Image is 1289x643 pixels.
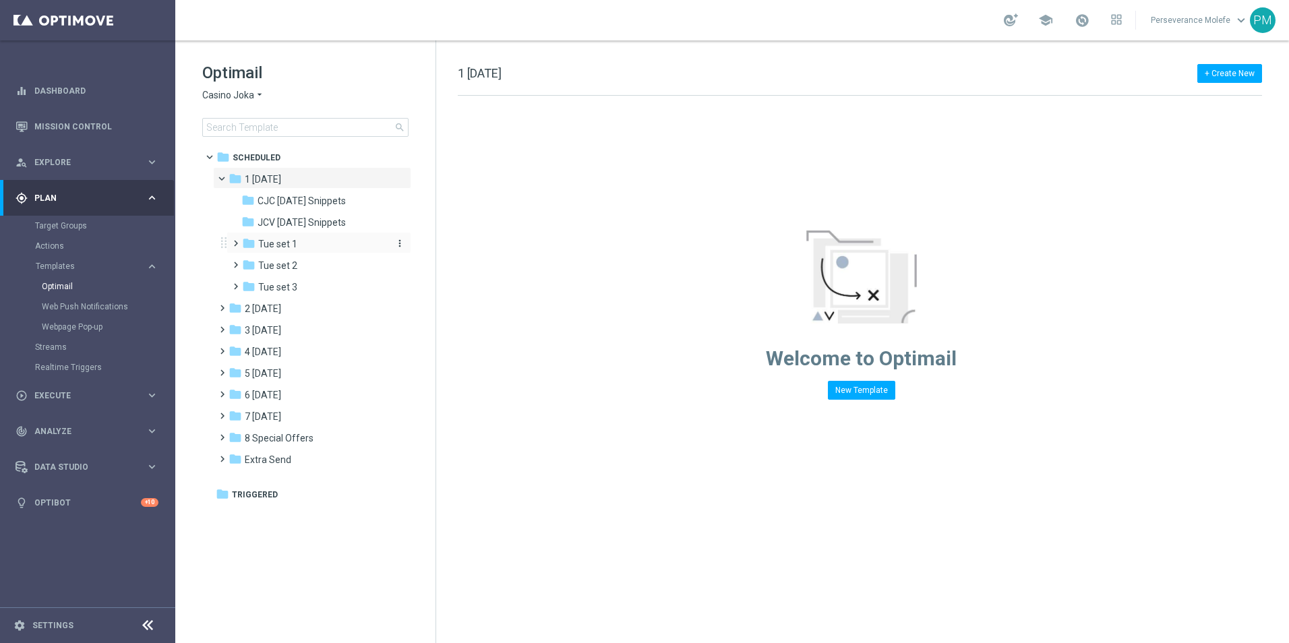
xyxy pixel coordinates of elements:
[392,237,405,250] button: more_vert
[15,86,159,96] button: equalizer Dashboard
[245,346,281,358] span: 4 Friday
[35,216,174,236] div: Target Groups
[394,122,405,133] span: search
[229,452,242,466] i: folder
[34,463,146,471] span: Data Studio
[1234,13,1249,28] span: keyboard_arrow_down
[202,89,254,102] span: Casino Joka
[146,191,158,204] i: keyboard_arrow_right
[258,281,297,293] span: Tue set 3
[202,89,265,102] button: Casino Joka arrow_drop_down
[36,262,132,270] span: Templates
[245,324,281,336] span: 3 Thursday
[42,281,140,292] a: Optimail
[34,427,146,435] span: Analyze
[245,367,281,379] span: 5 Saturday
[34,392,146,400] span: Execute
[229,409,242,423] i: folder
[229,301,242,315] i: folder
[141,498,158,507] div: +10
[16,85,28,97] i: equalizer
[16,497,28,509] i: lightbulb
[16,461,146,473] div: Data Studio
[35,241,140,251] a: Actions
[216,487,229,501] i: folder
[16,192,28,204] i: gps_fixed
[242,237,256,250] i: folder
[202,62,409,84] h1: Optimail
[146,156,158,169] i: keyboard_arrow_right
[15,157,159,168] button: person_search Explore keyboard_arrow_right
[42,317,174,337] div: Webpage Pop-up
[35,337,174,357] div: Streams
[15,426,159,437] button: track_changes Analyze keyboard_arrow_right
[806,231,917,324] img: emptyStateManageTemplates.jpg
[15,462,159,472] button: Data Studio keyboard_arrow_right
[34,158,146,166] span: Explore
[242,258,256,272] i: folder
[15,497,159,508] div: lightbulb Optibot +10
[42,276,174,297] div: Optimail
[245,432,313,444] span: 8 Special Offers
[232,489,278,501] span: Triggered
[16,73,158,109] div: Dashboard
[245,303,281,315] span: 2 Wednesday
[233,152,280,164] span: Scheduled
[828,381,895,400] button: New Template
[36,262,146,270] div: Templates
[15,390,159,401] button: play_circle_outline Execute keyboard_arrow_right
[35,256,174,337] div: Templates
[146,425,158,437] i: keyboard_arrow_right
[202,118,409,137] input: Search Template
[35,362,140,373] a: Realtime Triggers
[16,192,146,204] div: Plan
[229,388,242,401] i: folder
[34,109,158,144] a: Mission Control
[42,301,140,312] a: Web Push Notifications
[216,150,230,164] i: folder
[16,390,28,402] i: play_circle_outline
[16,425,146,437] div: Analyze
[16,156,28,169] i: person_search
[35,261,159,272] button: Templates keyboard_arrow_right
[15,193,159,204] button: gps_fixed Plan keyboard_arrow_right
[229,323,242,336] i: folder
[1038,13,1053,28] span: school
[42,321,140,332] a: Webpage Pop-up
[32,621,73,630] a: Settings
[146,460,158,473] i: keyboard_arrow_right
[16,156,146,169] div: Explore
[35,342,140,353] a: Streams
[15,121,159,132] button: Mission Control
[258,259,297,272] span: Tue set 2
[34,194,146,202] span: Plan
[35,236,174,256] div: Actions
[35,220,140,231] a: Target Groups
[254,89,265,102] i: arrow_drop_down
[146,260,158,273] i: keyboard_arrow_right
[16,390,146,402] div: Execute
[229,344,242,358] i: folder
[35,357,174,377] div: Realtime Triggers
[394,238,405,249] i: more_vert
[458,66,502,80] span: 1 [DATE]
[766,346,957,370] span: Welcome to Optimail
[245,410,281,423] span: 7 Monday
[229,172,242,185] i: folder
[34,73,158,109] a: Dashboard
[42,297,174,317] div: Web Push Notifications
[146,389,158,402] i: keyboard_arrow_right
[242,280,256,293] i: folder
[13,619,26,632] i: settings
[258,216,346,228] span: JCV Tuesday Snippets
[229,366,242,379] i: folder
[258,238,297,250] span: Tue set 1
